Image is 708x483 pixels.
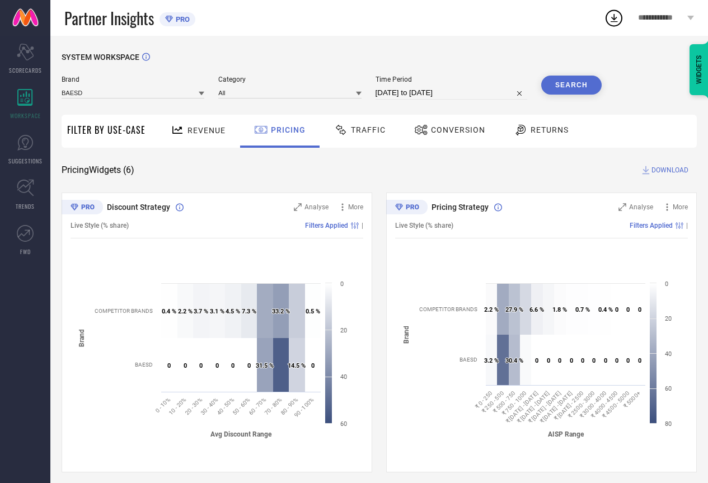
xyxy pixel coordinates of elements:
text: ₹ 250 - 500 [480,390,505,414]
text: 40 [340,373,347,381]
svg: Zoom [618,203,626,211]
text: 0 [626,357,630,364]
text: ₹ [DATE] - 2500 [553,390,585,421]
span: Pricing [271,125,306,134]
text: ₹ 4500 - 5000 [601,390,630,419]
span: More [348,203,363,211]
text: 60 [340,420,347,428]
span: SYSTEM WORKSPACE [62,53,139,62]
tspan: Avg Discount Range [210,430,272,438]
text: ₹ [DATE] - [DATE] [538,390,573,424]
span: DOWNLOAD [651,165,688,176]
text: 0.5 % [306,308,320,315]
text: 20 [340,327,347,334]
span: SCORECARDS [9,66,42,74]
text: 60 - 70% [247,396,267,416]
text: 4.5 % [226,308,240,315]
span: Category [218,76,361,83]
text: 0 [215,362,219,369]
span: Partner Insights [64,7,154,30]
text: 0.4 % [162,308,176,315]
text: 0 [558,357,561,364]
text: 3.2 % [484,357,499,364]
text: 3.1 % [210,308,224,315]
span: Filter By Use-Case [67,123,146,137]
span: More [673,203,688,211]
text: 7.3 % [242,308,256,315]
text: 90 - 100% [293,396,315,418]
text: 0 [231,362,235,369]
span: SUGGESTIONS [8,157,43,165]
text: 0 [547,357,550,364]
span: Discount Strategy [107,203,170,212]
span: FWD [20,247,31,256]
text: 0 [592,357,596,364]
text: BAESD [135,362,153,368]
text: 0 [340,280,344,288]
span: | [362,222,363,229]
text: ₹ 5000+ [622,390,642,409]
text: 70 - 80% [264,396,283,416]
input: Select time period [376,86,527,100]
text: 0 [311,362,315,369]
text: 0 [615,357,618,364]
text: 1.8 % [552,306,567,313]
text: ₹ 3000 - 4000 [578,390,607,419]
div: Open download list [604,8,624,28]
span: Pricing Strategy [432,203,489,212]
text: 0 [581,357,584,364]
text: 0 [665,280,668,288]
span: Brand [62,76,204,83]
text: ₹ 4000 - 4500 [590,390,619,419]
tspan: Brand [402,325,410,343]
div: Premium [386,200,428,217]
span: PRO [173,15,190,24]
span: | [686,222,688,229]
svg: Zoom [294,203,302,211]
text: 20 [665,315,672,322]
span: Pricing Widgets ( 6 ) [62,165,134,176]
text: 40 - 50% [215,396,235,416]
text: ₹ 0 - 250 [474,390,494,409]
text: ₹ [DATE] - [DATE] [504,390,539,424]
text: 0 [615,306,618,313]
text: 0 [184,362,187,369]
span: Live Style (% share) [395,222,453,229]
text: 10 - 20% [168,396,187,416]
text: 33.2 % [272,308,290,315]
text: 0 [570,357,573,364]
div: Premium [62,200,103,217]
text: 0 [638,306,641,313]
span: Traffic [351,125,386,134]
text: 27.9 % [505,306,523,313]
text: 30.4 % [505,357,523,364]
text: 80 [665,420,672,428]
text: 3.7 % [194,308,208,315]
text: 50 - 60% [232,396,251,416]
text: ₹ 750 - 1000 [501,390,528,416]
text: ₹ 2500 - 3000 [567,390,596,419]
span: TRENDS [16,202,35,210]
span: Filters Applied [305,222,348,229]
text: 0 [535,357,538,364]
span: Filters Applied [630,222,673,229]
span: Conversion [431,125,485,134]
text: COMPETITOR BRANDS [419,306,477,312]
text: 14.5 % [288,362,306,369]
text: ₹ [DATE] - [DATE] [527,390,562,424]
span: Time Period [376,76,527,83]
text: 0 [626,306,630,313]
span: WORKSPACE [10,111,41,120]
text: 0.4 % [598,306,613,313]
text: 2.2 % [484,306,499,313]
text: COMPETITOR BRANDS [95,308,153,314]
text: 6.6 % [529,306,544,313]
span: Analyse [629,203,653,211]
span: Revenue [187,126,226,135]
span: Returns [531,125,569,134]
text: 0 - 10% [154,396,171,413]
text: 0 [638,357,641,364]
tspan: AISP Range [548,430,584,438]
text: 0 [199,362,203,369]
span: Analyse [304,203,329,211]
